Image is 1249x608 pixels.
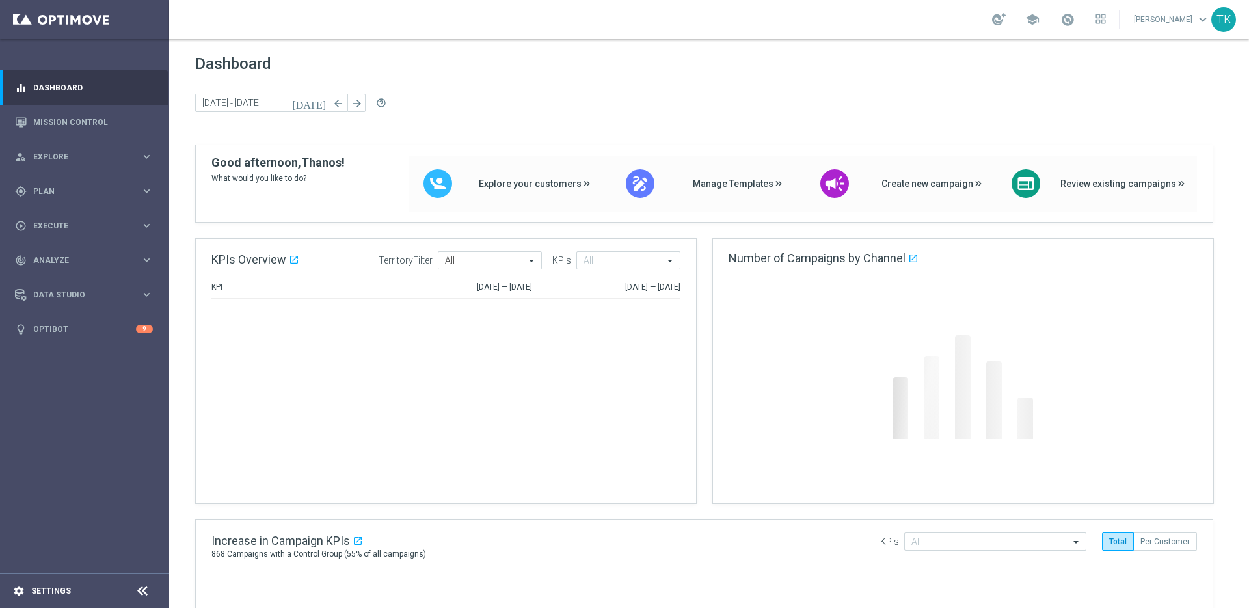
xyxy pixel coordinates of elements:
[33,105,153,139] a: Mission Control
[33,312,136,346] a: Optibot
[141,150,153,163] i: keyboard_arrow_right
[15,289,141,301] div: Data Studio
[15,220,27,232] i: play_circle_outline
[33,70,153,105] a: Dashboard
[13,585,25,597] i: settings
[1211,7,1236,32] div: TK
[15,255,27,266] i: track_changes
[15,70,153,105] div: Dashboard
[15,324,27,335] i: lightbulb
[1025,12,1040,27] span: school
[141,185,153,197] i: keyboard_arrow_right
[33,291,141,299] span: Data Studio
[33,153,141,161] span: Explore
[14,221,154,231] button: play_circle_outline Execute keyboard_arrow_right
[15,151,27,163] i: person_search
[14,83,154,93] button: equalizer Dashboard
[141,219,153,232] i: keyboard_arrow_right
[15,255,141,266] div: Analyze
[14,290,154,300] button: Data Studio keyboard_arrow_right
[14,152,154,162] button: person_search Explore keyboard_arrow_right
[15,105,153,139] div: Mission Control
[14,186,154,197] button: gps_fixed Plan keyboard_arrow_right
[15,312,153,346] div: Optibot
[15,186,141,197] div: Plan
[1133,10,1211,29] a: [PERSON_NAME]keyboard_arrow_down
[14,255,154,266] button: track_changes Analyze keyboard_arrow_right
[33,256,141,264] span: Analyze
[15,220,141,232] div: Execute
[33,222,141,230] span: Execute
[15,82,27,94] i: equalizer
[141,288,153,301] i: keyboard_arrow_right
[141,254,153,266] i: keyboard_arrow_right
[14,117,154,128] button: Mission Control
[31,587,71,595] a: Settings
[15,186,27,197] i: gps_fixed
[1196,12,1210,27] span: keyboard_arrow_down
[14,324,154,335] button: lightbulb Optibot 9
[136,325,153,333] div: 9
[15,151,141,163] div: Explore
[33,187,141,195] span: Plan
